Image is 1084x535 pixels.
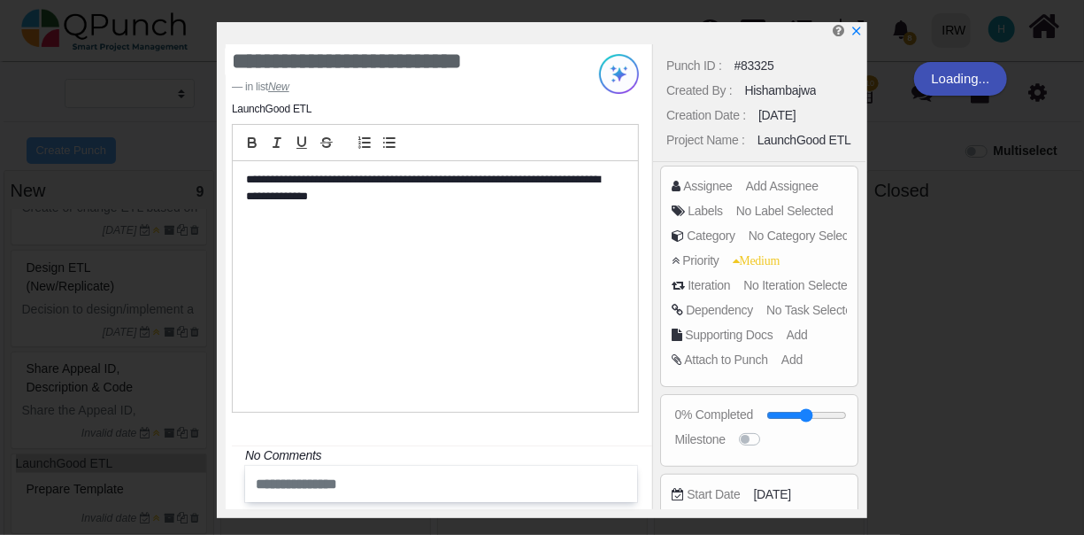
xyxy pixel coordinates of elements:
i: Edit Punch [833,24,844,37]
li: LaunchGood ETL [232,101,311,117]
i: No Comments [245,448,321,462]
svg: x [850,25,863,37]
div: Loading... [914,62,1008,96]
a: x [850,24,863,38]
